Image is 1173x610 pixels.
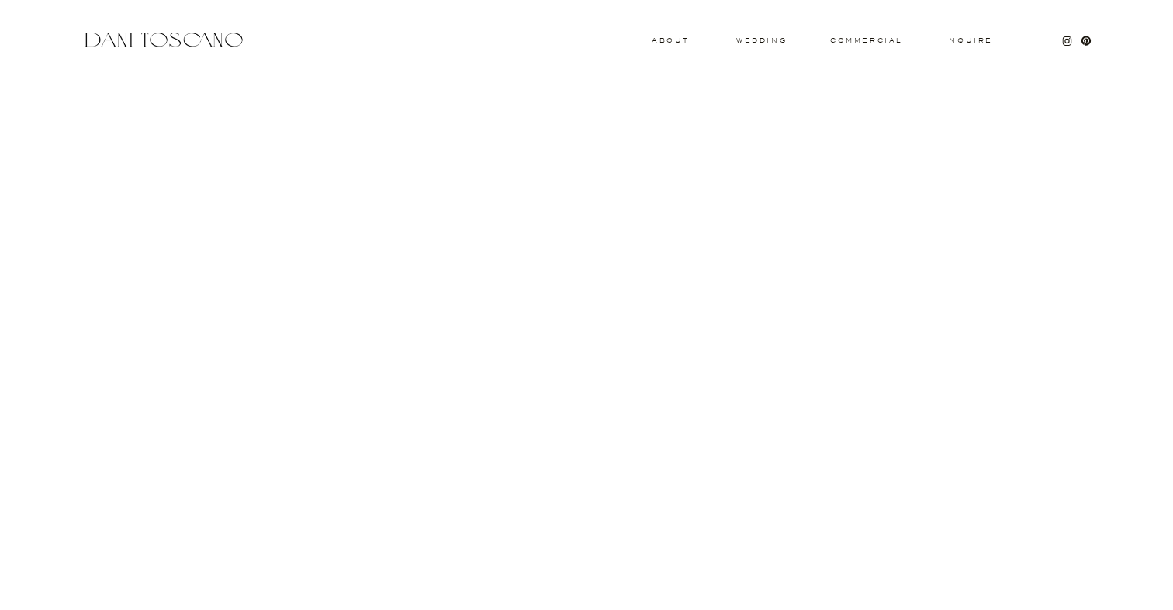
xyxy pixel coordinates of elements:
a: commercial [830,37,901,43]
a: About [652,37,686,43]
a: Inquire [944,37,994,45]
a: wedding [736,37,787,43]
